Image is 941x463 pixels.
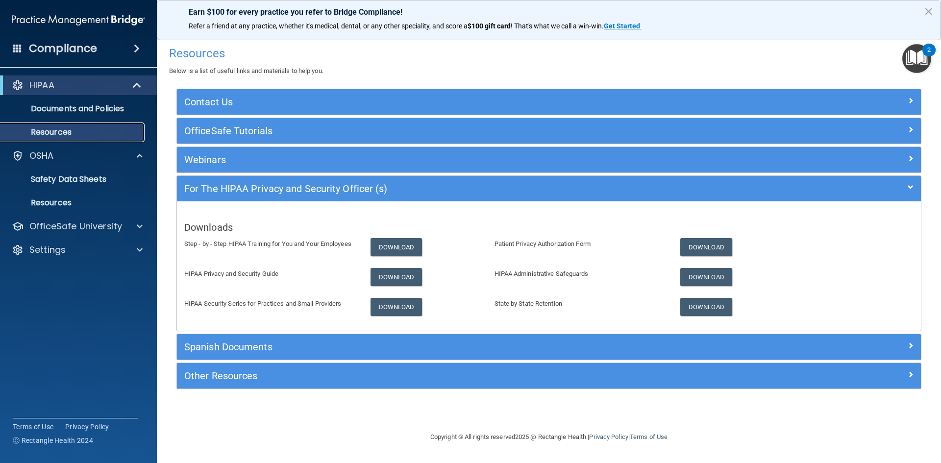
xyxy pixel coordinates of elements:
a: OfficeSafe Tutorials [184,123,914,139]
button: Close [924,3,933,19]
p: Settings [29,244,66,256]
span: Below is a list of useful links and materials to help you. [169,67,323,74]
a: OfficeSafe University [12,220,143,232]
a: Privacy Policy [65,422,109,432]
h4: Compliance [29,42,97,55]
p: HIPAA Security Series for Practices and Small Providers [184,298,356,310]
a: Terms of Use [13,422,53,432]
a: Settings [12,244,143,256]
p: Patient Privacy Authorization Form [495,238,666,250]
a: Download [680,238,732,256]
a: Other Resources [184,368,914,384]
a: Terms of Use [630,433,668,440]
p: Documents and Policies [6,104,140,114]
p: HIPAA [29,79,54,91]
a: Download [680,268,732,286]
a: Spanish Documents [184,339,914,355]
a: OSHA [12,150,143,162]
span: Ⓒ Rectangle Health 2024 [13,436,93,445]
div: Copyright © All rights reserved 2025 @ Rectangle Health | | [370,421,728,453]
h5: Webinars [184,154,728,165]
p: Earn $100 for every practice you refer to Bridge Compliance! [189,7,909,17]
p: Resources [6,198,140,208]
p: Safety Data Sheets [6,174,140,184]
strong: Get Started [604,22,640,30]
p: HIPAA Administrative Safeguards [495,268,666,280]
button: Open Resource Center, 2 new notifications [902,44,931,73]
span: ! That's what we call a win-win. [511,22,604,30]
a: For The HIPAA Privacy and Security Officer (s) [184,181,914,196]
a: Webinars [184,152,914,168]
p: State by State Retention [495,298,666,310]
h5: Contact Us [184,97,728,107]
a: Download [371,298,422,316]
p: Step - by - Step HIPAA Training for You and Your Employees [184,238,356,250]
a: Download [371,268,422,286]
p: OSHA [29,150,54,162]
h5: For The HIPAA Privacy and Security Officer (s) [184,183,728,194]
img: PMB logo [12,10,145,30]
span: Refer a friend at any practice, whether it's medical, dental, or any other speciality, and score a [189,22,468,30]
a: Download [680,298,732,316]
a: Privacy Policy [589,433,628,440]
a: Contact Us [184,94,914,110]
h5: Spanish Documents [184,341,728,352]
h5: Downloads [184,222,914,233]
a: Get Started [604,22,642,30]
h5: OfficeSafe Tutorials [184,125,728,136]
div: 2 [927,50,931,63]
p: HIPAA Privacy and Security Guide [184,268,356,280]
h4: Resources [169,47,929,60]
p: Resources [6,127,140,137]
a: HIPAA [12,79,142,91]
p: OfficeSafe University [29,220,122,232]
h5: Other Resources [184,370,728,381]
strong: $100 gift card [468,22,511,30]
a: Download [371,238,422,256]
